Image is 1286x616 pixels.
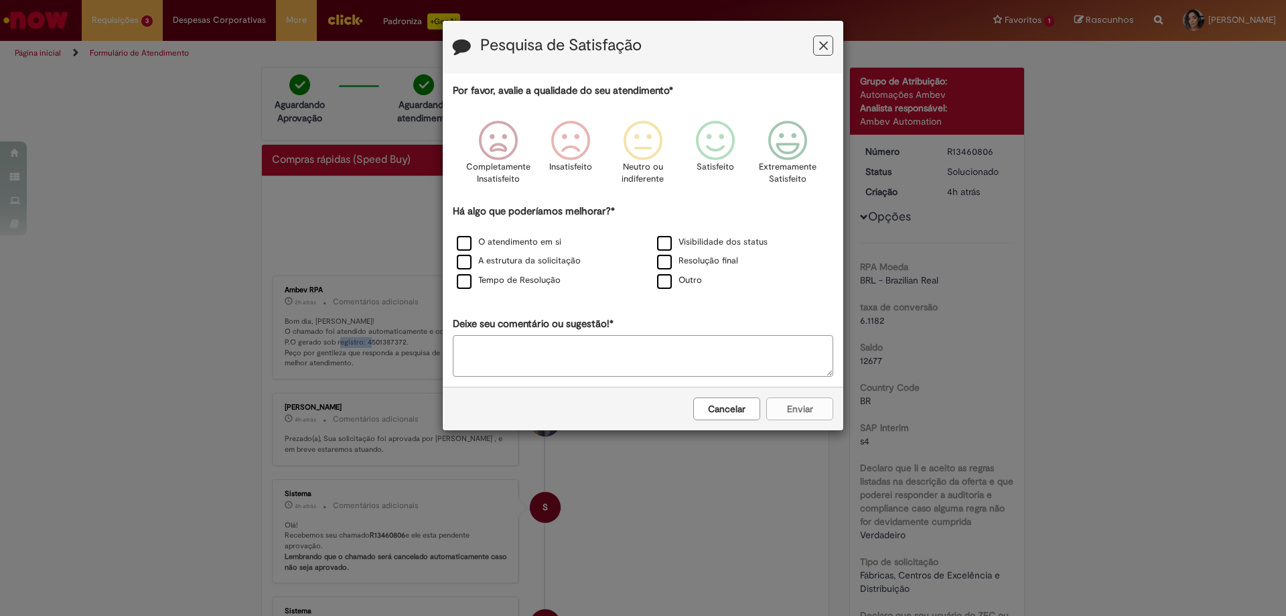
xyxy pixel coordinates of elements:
label: Visibilidade dos status [657,236,768,249]
p: Completamente Insatisfeito [466,161,530,186]
label: Por favor, avalie a qualidade do seu atendimento* [453,84,673,98]
div: Há algo que poderíamos melhorar?* [453,204,833,291]
p: Satisfeito [697,161,734,174]
label: Outro [657,274,702,287]
label: Resolução final [657,255,738,267]
button: Cancelar [693,397,760,420]
div: Completamente Insatisfeito [463,111,532,202]
label: O atendimento em si [457,236,561,249]
div: Neutro ou indiferente [609,111,677,202]
div: Insatisfeito [537,111,605,202]
div: Extremamente Satisfeito [754,111,822,202]
label: Deixe seu comentário ou sugestão!* [453,317,614,331]
p: Insatisfeito [549,161,592,174]
div: Satisfeito [681,111,749,202]
label: Pesquisa de Satisfação [480,37,642,54]
label: Tempo de Resolução [457,274,561,287]
label: A estrutura da solicitação [457,255,581,267]
p: Extremamente Satisfeito [759,161,816,186]
p: Neutro ou indiferente [619,161,667,186]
